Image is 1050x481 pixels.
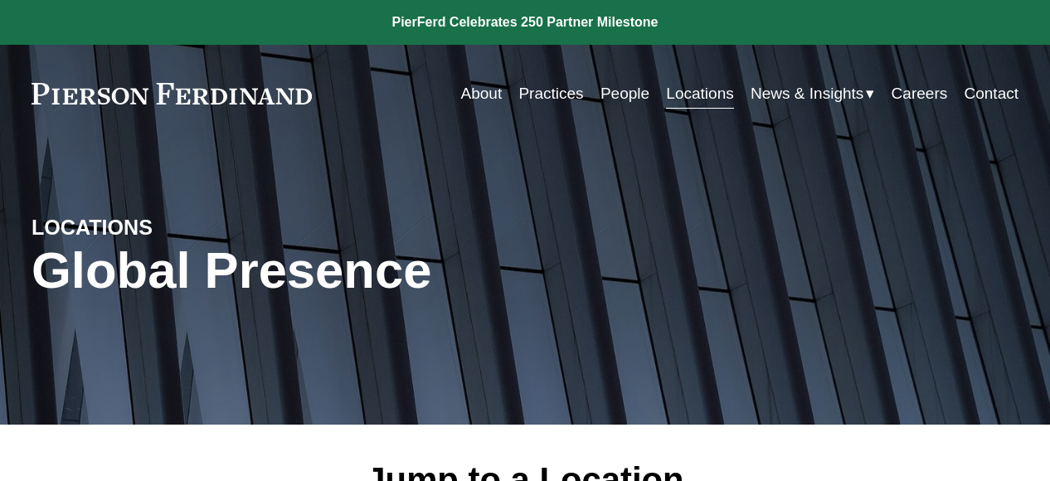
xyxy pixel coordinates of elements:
a: folder dropdown [751,78,874,109]
a: Contact [964,78,1018,109]
a: Practices [518,78,583,109]
a: About [460,78,502,109]
h1: Global Presence [32,241,689,299]
a: Careers [892,78,948,109]
span: News & Insights [751,80,863,108]
h4: LOCATIONS [32,215,279,241]
a: People [600,78,649,109]
a: Locations [666,78,733,109]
